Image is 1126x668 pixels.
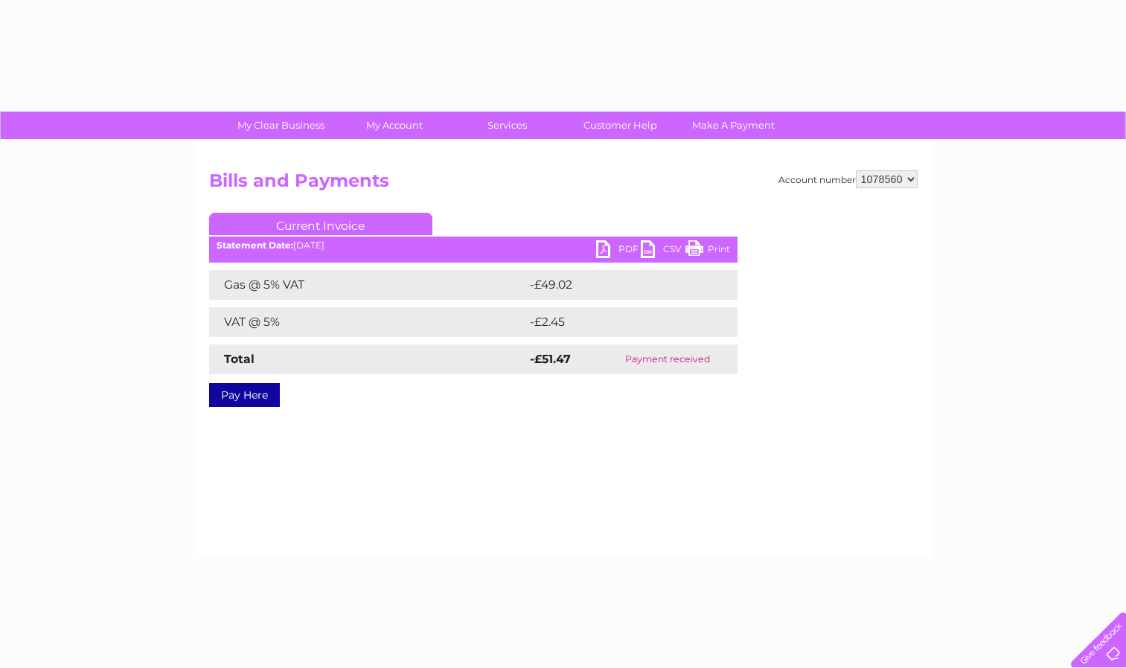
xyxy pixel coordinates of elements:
[209,170,918,199] h2: Bills and Payments
[685,240,730,262] a: Print
[220,112,342,139] a: My Clear Business
[209,240,738,251] div: [DATE]
[778,170,918,188] div: Account number
[446,112,569,139] a: Services
[598,344,737,374] td: Payment received
[209,270,526,300] td: Gas @ 5% VAT
[672,112,795,139] a: Make A Payment
[559,112,682,139] a: Customer Help
[209,213,432,235] a: Current Invoice
[641,240,685,262] a: CSV
[209,383,280,407] a: Pay Here
[526,270,710,300] td: -£49.02
[224,352,255,366] strong: Total
[217,240,293,251] b: Statement Date:
[530,352,571,366] strong: -£51.47
[526,307,706,337] td: -£2.45
[209,307,526,337] td: VAT @ 5%
[596,240,641,262] a: PDF
[333,112,455,139] a: My Account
